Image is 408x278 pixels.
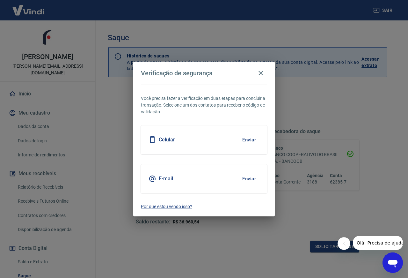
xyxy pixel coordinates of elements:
p: Você precisa fazer a verificação em duas etapas para concluir a transação. Selecione um dos conta... [141,95,267,115]
a: Por que estou vendo isso? [141,203,267,210]
iframe: Botão para abrir a janela de mensagens [382,252,403,273]
iframe: Mensagem da empresa [353,236,403,250]
button: Enviar [239,133,259,147]
h5: E-mail [159,176,173,182]
h4: Verificação de segurança [141,69,213,77]
h5: Celular [159,137,175,143]
button: Enviar [239,172,259,185]
span: Olá! Precisa de ajuda? [4,4,54,10]
iframe: Fechar mensagem [338,237,350,250]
